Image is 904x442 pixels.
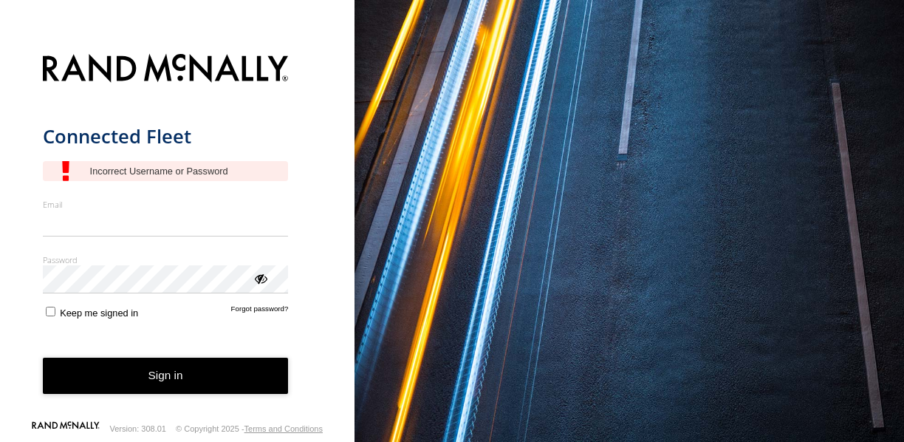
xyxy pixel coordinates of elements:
label: Password [43,254,289,265]
h1: Connected Fleet [43,124,289,149]
div: © Copyright 2025 - [176,424,323,433]
span: Keep me signed in [60,307,138,319]
button: Sign in [43,358,289,394]
form: main [43,45,312,420]
input: Keep me signed in [46,307,55,316]
div: ViewPassword [253,271,267,285]
label: Email [43,199,289,210]
a: Terms and Conditions [244,424,323,433]
a: Forgot password? [231,305,289,319]
a: Visit our Website [32,421,100,436]
img: Rand McNally [43,51,289,89]
div: Version: 308.01 [110,424,166,433]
